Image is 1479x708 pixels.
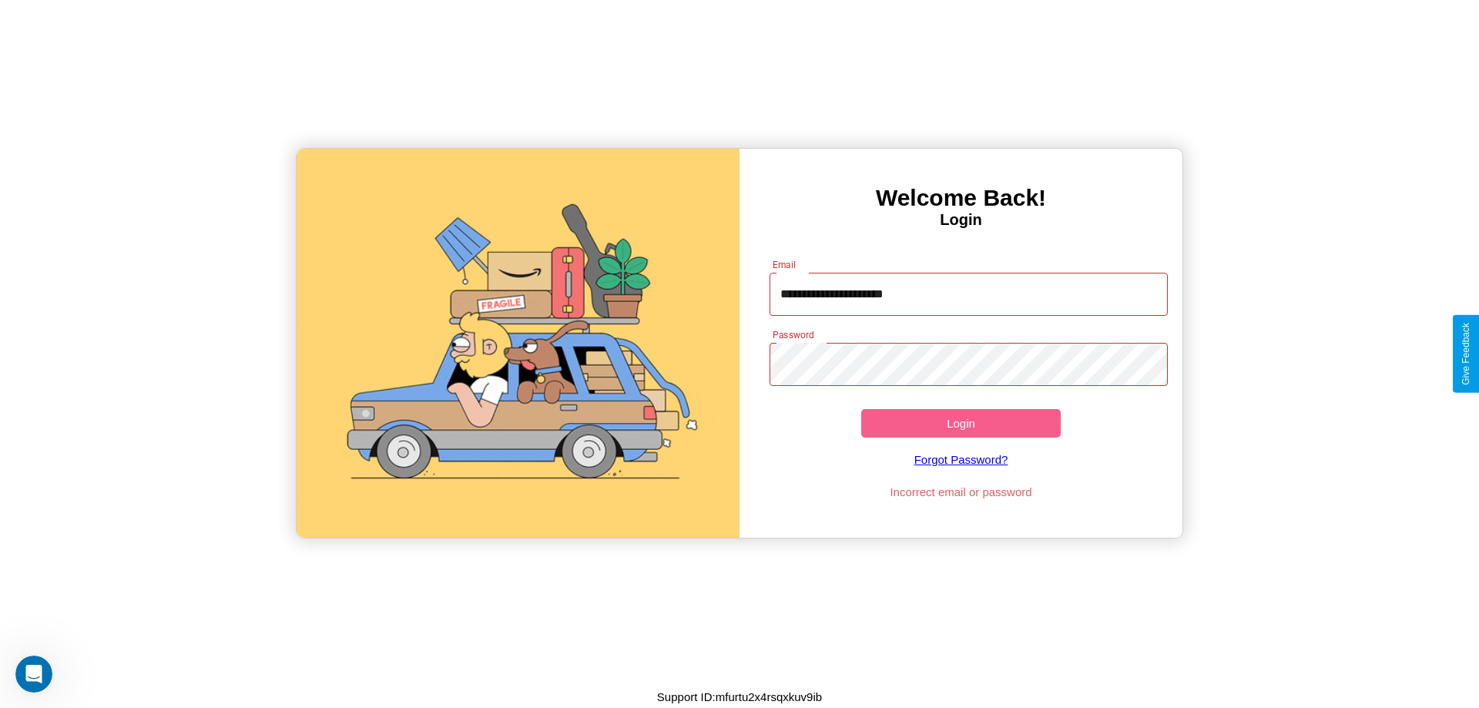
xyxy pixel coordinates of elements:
div: Give Feedback [1461,323,1471,385]
h3: Welcome Back! [739,185,1182,211]
label: Email [773,258,797,271]
h4: Login [739,211,1182,229]
label: Password [773,328,813,341]
img: gif [297,149,739,538]
iframe: Intercom live chat [15,656,52,693]
p: Incorrect email or password [762,482,1161,502]
a: Forgot Password? [762,438,1161,482]
button: Login [861,409,1061,438]
p: Support ID: mfurtu2x4rsqxkuv9ib [657,686,822,707]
